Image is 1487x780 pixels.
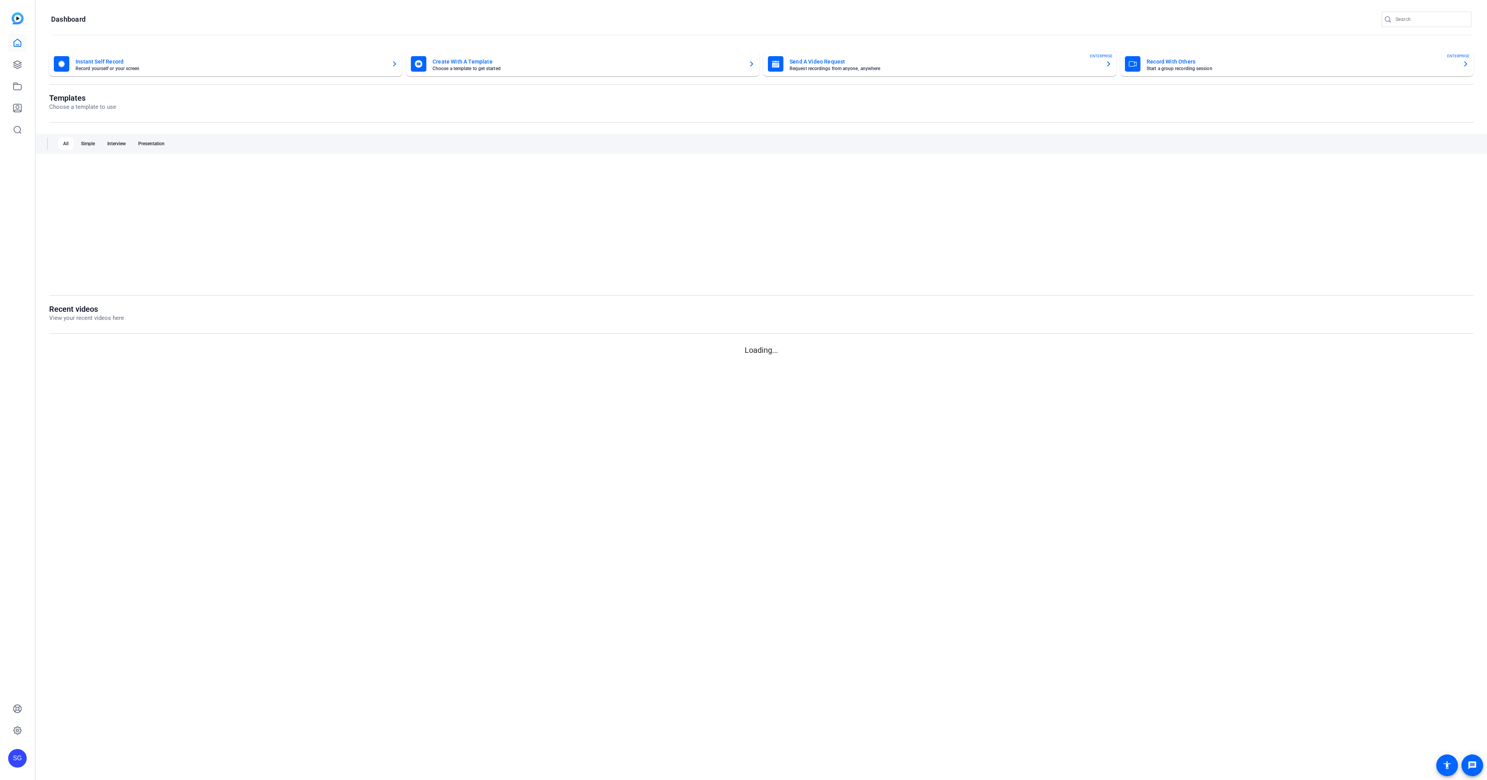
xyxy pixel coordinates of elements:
button: Create With A TemplateChoose a template to get started [406,52,759,76]
p: Loading... [49,344,1473,356]
span: ENTERPRISE [1447,53,1470,59]
mat-card-subtitle: Record yourself or your screen [76,66,385,71]
input: Search [1396,15,1465,24]
mat-card-title: Record With Others [1147,57,1456,66]
mat-card-title: Instant Self Record [76,57,385,66]
p: Choose a template to use [49,103,116,112]
mat-icon: message [1468,761,1477,770]
mat-card-subtitle: Choose a template to get started [433,66,742,71]
div: Simple [76,137,100,150]
div: All [58,137,73,150]
p: View your recent videos here [49,314,124,323]
button: Record With OthersStart a group recording sessionENTERPRISE [1120,52,1473,76]
mat-card-title: Create With A Template [433,57,742,66]
div: SG [8,749,27,768]
h1: Templates [49,93,116,103]
span: ENTERPRISE [1090,53,1113,59]
div: Presentation [134,137,169,150]
mat-icon: accessibility [1442,761,1452,770]
h1: Recent videos [49,304,124,314]
h1: Dashboard [51,15,86,24]
mat-card-subtitle: Request recordings from anyone, anywhere [790,66,1099,71]
button: Instant Self RecordRecord yourself or your screen [49,52,402,76]
mat-card-title: Send A Video Request [790,57,1099,66]
img: blue-gradient.svg [12,12,24,24]
mat-card-subtitle: Start a group recording session [1147,66,1456,71]
button: Send A Video RequestRequest recordings from anyone, anywhereENTERPRISE [763,52,1116,76]
div: Interview [103,137,130,150]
